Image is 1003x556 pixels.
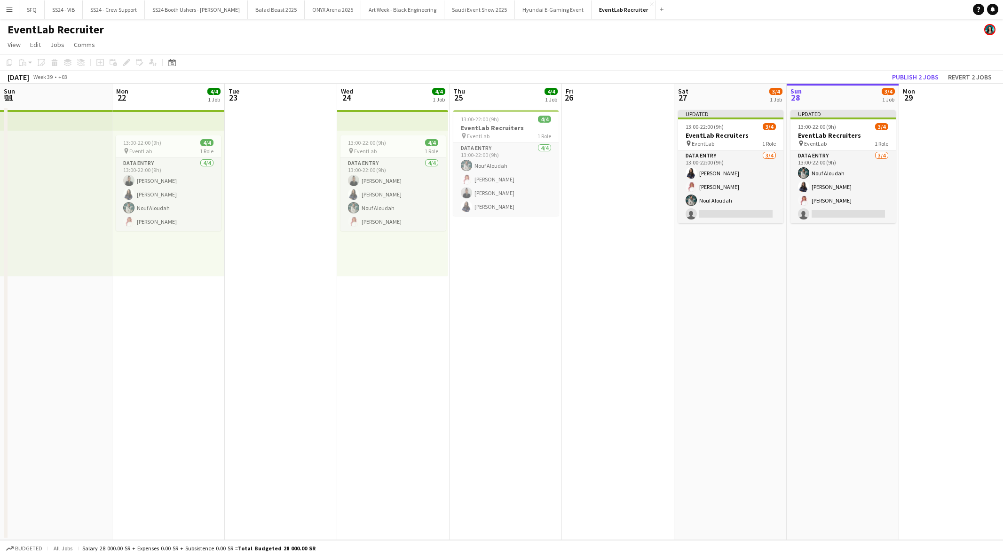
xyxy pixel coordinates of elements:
a: Jobs [47,39,68,51]
span: 4/4 [200,139,213,146]
h3: EventLab Recruiters [453,124,559,132]
div: +03 [58,73,67,80]
button: Balad Beast 2025 [248,0,305,19]
app-job-card: Updated13:00-22:00 (9h)3/4EventLab Recruiters EventLab1 RoleData Entry3/413:00-22:00 (9h)Nouf Alo... [790,110,896,223]
div: [DATE] [8,72,29,82]
h1: EventLab Recruiter [8,23,104,37]
span: Wed [341,87,353,95]
span: Total Budgeted 28 000.00 SR [238,545,316,552]
span: Mon [903,87,915,95]
button: Saudi Event Show 2025 [444,0,515,19]
span: Mon [116,87,128,95]
app-job-card: Updated13:00-22:00 (9h)3/4EventLab Recruiters EventLab1 RoleData Entry3/413:00-22:00 (9h)[PERSON_... [678,110,783,223]
span: Fri [566,87,573,95]
span: Comms [74,40,95,49]
span: 4/4 [425,139,438,146]
span: EventLab [129,148,152,155]
span: 24 [340,92,353,103]
span: All jobs [52,545,74,552]
span: 13:00-22:00 (9h) [123,139,161,146]
span: Sun [4,87,15,95]
span: 3/4 [763,123,776,130]
span: 1 Role [200,148,213,155]
app-card-role: Data Entry4/413:00-22:00 (9h)[PERSON_NAME][PERSON_NAME]Nouf Aloudah[PERSON_NAME] [116,158,221,231]
button: Art Week - Black Engineering [361,0,444,19]
h3: EventLab Recruiters [790,131,896,140]
div: 1 Job [208,96,220,103]
button: Hyundai E-Gaming Event [515,0,592,19]
app-card-role: Data Entry3/413:00-22:00 (9h)Nouf Aloudah[PERSON_NAME][PERSON_NAME] [790,150,896,223]
span: 28 [789,92,802,103]
span: EventLab [692,140,714,147]
span: Sat [678,87,688,95]
button: Revert 2 jobs [944,71,995,83]
span: Budgeted [15,545,42,552]
button: SFQ [19,0,45,19]
span: Edit [30,40,41,49]
a: View [4,39,24,51]
span: 29 [901,92,915,103]
button: ONYX Arena 2025 [305,0,361,19]
div: Updated [678,110,783,117]
a: Comms [70,39,99,51]
a: Edit [26,39,45,51]
span: 4/4 [432,88,445,95]
div: 1 Job [545,96,557,103]
span: 25 [452,92,465,103]
app-job-card: 13:00-22:00 (9h)4/4 EventLab1 RoleData Entry4/413:00-22:00 (9h)[PERSON_NAME][PERSON_NAME]Nouf Alo... [116,135,221,231]
span: EventLab [467,133,490,140]
span: 1 Role [875,140,888,147]
span: 26 [564,92,573,103]
app-card-role: Data Entry3/413:00-22:00 (9h)[PERSON_NAME][PERSON_NAME]Nouf Aloudah [678,150,783,223]
span: 13:00-22:00 (9h) [798,123,836,130]
button: SS24 - VIB [45,0,83,19]
button: Publish 2 jobs [888,71,942,83]
app-card-role: Data Entry4/413:00-22:00 (9h)[PERSON_NAME][PERSON_NAME]Nouf Aloudah[PERSON_NAME] [340,158,446,231]
h3: EventLab Recruiters [678,131,783,140]
span: 13:00-22:00 (9h) [686,123,724,130]
span: 1 Role [537,133,551,140]
span: 23 [227,92,239,103]
span: 1 Role [762,140,776,147]
span: 3/4 [882,88,895,95]
span: 4/4 [545,88,558,95]
span: 3/4 [769,88,782,95]
span: Jobs [50,40,64,49]
span: 4/4 [538,116,551,123]
span: 21 [2,92,15,103]
span: View [8,40,21,49]
span: EventLab [804,140,827,147]
span: 4/4 [207,88,221,95]
button: EventLab Recruiter [592,0,656,19]
app-job-card: 13:00-22:00 (9h)4/4 EventLab1 RoleData Entry4/413:00-22:00 (9h)[PERSON_NAME][PERSON_NAME]Nouf Alo... [340,135,446,231]
button: SS24 Booth Ushers - [PERSON_NAME] [145,0,248,19]
div: Salary 28 000.00 SR + Expenses 0.00 SR + Subsistence 0.00 SR = [82,545,316,552]
button: SS24 - Crew Support [83,0,145,19]
div: 1 Job [882,96,894,103]
app-card-role: Data Entry4/413:00-22:00 (9h)Nouf Aloudah[PERSON_NAME][PERSON_NAME][PERSON_NAME] [453,143,559,216]
span: 1 Role [425,148,438,155]
span: 27 [677,92,688,103]
div: Updated [790,110,896,117]
span: 13:00-22:00 (9h) [461,116,499,123]
span: Week 39 [31,73,55,80]
app-job-card: 13:00-22:00 (9h)4/4EventLab Recruiters EventLab1 RoleData Entry4/413:00-22:00 (9h)Nouf Aloudah[PE... [453,110,559,216]
span: 13:00-22:00 (9h) [348,139,386,146]
span: 22 [115,92,128,103]
span: Tue [229,87,239,95]
span: Sun [790,87,802,95]
span: 3/4 [875,123,888,130]
div: 1 Job [433,96,445,103]
div: 1 Job [770,96,782,103]
span: EventLab [354,148,377,155]
button: Budgeted [5,543,44,554]
app-user-avatar: Raghad Faisal [984,24,995,35]
span: Thu [453,87,465,95]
